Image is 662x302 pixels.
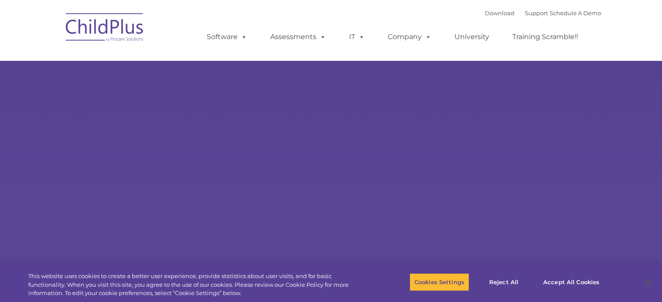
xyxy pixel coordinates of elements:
[198,28,256,46] a: Software
[485,10,514,17] a: Download
[262,28,335,46] a: Assessments
[538,273,604,291] button: Accept All Cookies
[550,10,601,17] a: Schedule A Demo
[379,28,440,46] a: Company
[28,272,364,298] div: This website uses cookies to create a better user experience, provide statistics about user visit...
[485,10,601,17] font: |
[410,273,469,291] button: Cookies Settings
[477,273,531,291] button: Reject All
[638,272,658,292] button: Close
[340,28,373,46] a: IT
[446,28,498,46] a: University
[504,28,587,46] a: Training Scramble!!
[525,10,548,17] a: Support
[61,7,148,50] img: ChildPlus by Procare Solutions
